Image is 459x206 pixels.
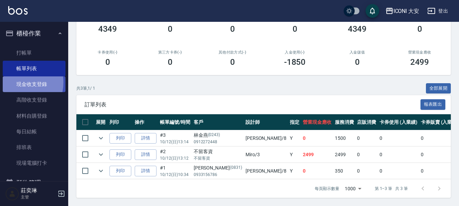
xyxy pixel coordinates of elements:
[315,186,339,192] p: 每頁顯示數量
[378,114,419,130] th: 卡券使用 (入業績)
[333,130,356,146] td: 1500
[355,163,378,179] td: 0
[425,5,451,17] button: 登出
[230,164,242,172] p: (0831)
[194,172,242,178] p: 0933156786
[108,114,133,130] th: 列印
[85,101,420,108] span: 訂單列表
[8,6,28,15] img: Logo
[301,163,333,179] td: 0
[244,163,288,179] td: [PERSON_NAME] /8
[158,147,192,163] td: #2
[3,76,65,92] a: 現金收支登錄
[334,50,380,55] h2: 入金儲值
[109,166,131,176] button: 列印
[158,163,192,179] td: #1
[105,57,110,67] h3: 0
[192,114,244,130] th: 客戶
[109,149,131,160] button: 列印
[244,147,288,163] td: Miro /3
[378,147,419,163] td: 0
[76,85,95,91] p: 共 3 筆, 1 / 1
[375,186,408,192] p: 第 1–3 筆 共 3 筆
[194,148,242,155] div: 不留客資
[3,174,65,192] button: 預約管理
[21,194,56,200] p: 主管
[160,139,190,145] p: 10/12 (日) 13:14
[3,61,65,76] a: 帳單列表
[333,114,356,130] th: 服務消費
[133,114,158,130] th: 操作
[366,4,379,18] button: save
[3,124,65,139] a: 每日結帳
[342,179,364,198] div: 1000
[288,147,301,163] td: Y
[3,108,65,124] a: 材料自購登錄
[293,24,297,34] h3: 0
[420,101,446,107] a: 報表匯出
[158,114,192,130] th: 帳單編號/時間
[98,24,117,34] h3: 4349
[355,57,360,67] h3: 0
[135,133,157,144] a: 詳情
[21,187,56,194] h5: 莊奕琳
[272,50,318,55] h2: 入金使用(-)
[5,187,19,201] img: Person
[135,166,157,176] a: 詳情
[96,133,106,143] button: expand row
[288,130,301,146] td: Y
[209,50,255,55] h2: 其他付款方式(-)
[194,164,242,172] div: [PERSON_NAME]
[420,99,446,110] button: 報表匯出
[394,7,419,15] div: ICONI 大安
[378,130,419,146] td: 0
[333,147,356,163] td: 2499
[410,57,429,67] h3: 2499
[355,147,378,163] td: 0
[355,114,378,130] th: 店販消費
[378,163,419,179] td: 0
[355,130,378,146] td: 0
[244,114,288,130] th: 設計師
[3,25,65,42] button: 櫃檯作業
[3,139,65,155] a: 排班表
[301,114,333,130] th: 營業現金應收
[301,147,333,163] td: 2499
[208,132,220,139] p: (0243)
[85,50,131,55] h2: 卡券使用(-)
[194,139,242,145] p: 0912272448
[96,149,106,160] button: expand row
[135,149,157,160] a: 詳情
[168,24,173,34] h3: 0
[333,163,356,179] td: 350
[288,114,301,130] th: 指定
[288,163,301,179] td: Y
[397,50,443,55] h2: 營業現金應收
[383,4,422,18] button: ICONI 大安
[194,132,242,139] div: 林金燕
[158,130,192,146] td: #3
[147,50,193,55] h2: 第三方卡券(-)
[284,57,306,67] h3: -1850
[194,155,242,161] p: 不留客資
[109,133,131,144] button: 列印
[160,155,190,161] p: 10/12 (日) 13:12
[94,114,108,130] th: 展開
[3,92,65,108] a: 高階收支登錄
[168,57,173,67] h3: 0
[426,83,451,94] button: 全部展開
[417,24,422,34] h3: 0
[160,172,190,178] p: 10/12 (日) 10:34
[3,45,65,61] a: 打帳單
[244,130,288,146] td: [PERSON_NAME] /8
[96,166,106,176] button: expand row
[3,155,65,171] a: 現場電腦打卡
[230,24,235,34] h3: 0
[230,57,235,67] h3: 0
[301,130,333,146] td: 0
[348,24,367,34] h3: 4349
